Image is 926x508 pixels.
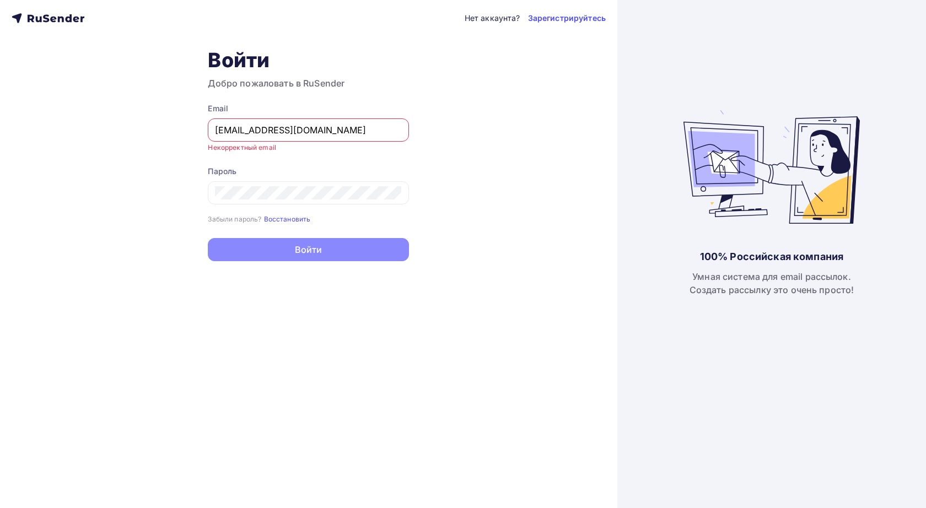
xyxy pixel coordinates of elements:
div: Нет аккаунта? [465,13,520,24]
small: Восстановить [264,215,311,223]
div: Email [208,103,409,114]
a: Зарегистрируйтесь [528,13,606,24]
div: 100% Российская компания [700,250,843,263]
small: Забыли пароль? [208,215,261,223]
h1: Войти [208,48,409,72]
a: Восстановить [264,214,311,223]
div: Пароль [208,166,409,177]
small: Некорректный email [208,143,276,152]
h3: Добро пожаловать в RuSender [208,77,409,90]
div: Умная система для email рассылок. Создать рассылку это очень просто! [690,270,854,296]
input: Укажите свой email [215,123,402,137]
button: Войти [208,238,409,261]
